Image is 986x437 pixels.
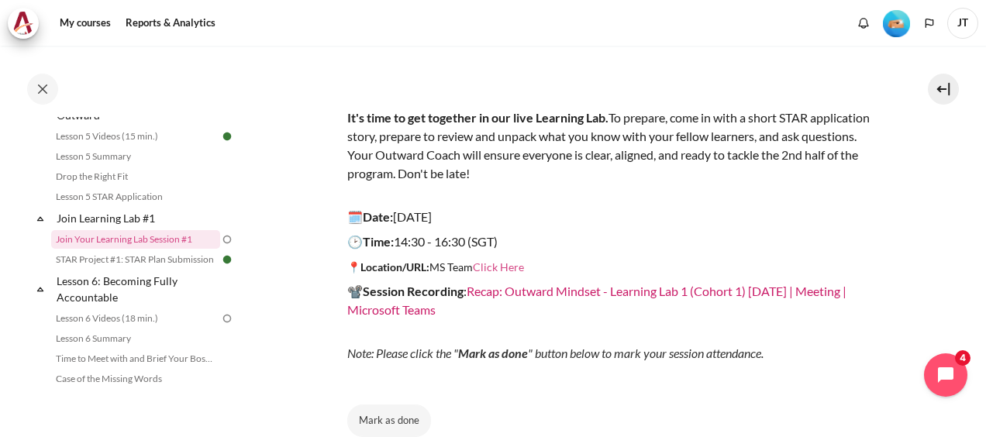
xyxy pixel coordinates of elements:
[8,8,47,39] a: Architeck Architeck
[51,127,220,146] a: Lesson 5 Videos (15 min.)
[458,346,528,360] span: Mark as done
[347,90,876,201] p: To prepare, come in with a short STAR application story, prepare to review and unpack what you kn...
[347,260,429,274] strong: 📍Location/URL:
[347,404,431,437] button: Mark Join Your Learning Lab Session #1 as done
[220,311,234,325] img: To do
[51,390,220,408] a: Check-Up Quiz 3
[51,167,220,186] a: Drop the Right Fit
[54,8,116,39] a: My courses
[51,188,220,206] a: Lesson 5 STAR Application
[347,110,608,125] strong: It's time to get together in our live Learning Lab.
[347,234,394,249] strong: 🕑Time:
[347,284,846,317] a: Recap: Outward Mindset - Learning Lab 1 (Cohort 1) [DATE] | Meeting | Microsoft Teams
[51,230,220,249] a: Join Your Learning Lab Session #1
[51,250,220,269] a: STAR Project #1: STAR Plan Submission
[33,281,48,297] span: Collapse
[51,309,220,328] a: Lesson 6 Videos (18 min.)
[347,284,464,298] strong: 📽️Session Recording
[347,346,458,360] span: Note: Please click the "
[33,211,48,226] span: Collapse
[947,8,978,39] span: JT
[473,260,524,274] a: Click Here
[120,8,221,39] a: Reports & Analytics
[51,349,220,368] a: Time to Meet with and Brief Your Boss #1
[852,12,875,35] div: Show notification window with no new notifications
[220,392,234,406] img: To do
[220,129,234,143] img: Done
[220,253,234,267] img: Done
[347,209,393,224] strong: 🗓️Date:
[347,282,876,319] p: :
[220,232,234,246] img: To do
[51,147,220,166] a: Lesson 5 Summary
[883,9,910,37] div: Level #2
[12,12,34,35] img: Architeck
[528,346,764,360] span: " button below to mark your session attendance.
[54,270,220,308] a: Lesson 6: Becoming Fully Accountable
[877,9,916,37] a: Level #2
[347,208,876,226] p: [DATE]
[51,370,220,388] a: Case of the Missing Words
[947,8,978,39] a: User menu
[54,208,220,229] a: Join Learning Lab #1
[918,12,941,35] button: Languages
[51,329,220,348] a: Lesson 6 Summary
[394,234,498,249] span: 14:30 - 16:30 (SGT)
[883,10,910,37] img: Level #2
[429,260,524,274] span: MS Team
